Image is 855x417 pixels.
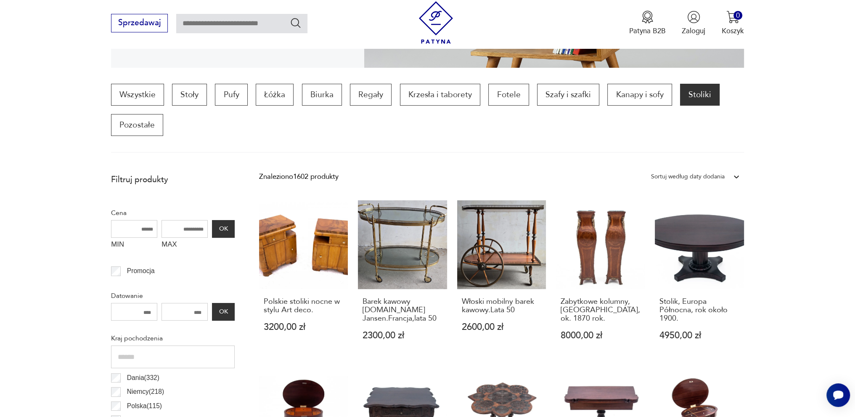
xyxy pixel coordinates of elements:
[826,383,850,407] iframe: Smartsupp widget button
[172,84,207,106] a: Stoły
[561,297,641,323] h3: Zabytkowe kolumny, [GEOGRAPHIC_DATA], ok. 1870 rok.
[682,26,705,36] p: Zaloguj
[457,200,546,360] a: Włoski mobilny barek kawowy.Lata 50Włoski mobilny barek kawowy.Lata 502600,00 zł
[682,11,705,36] button: Zaloguj
[111,20,168,27] a: Sprzedawaj
[629,11,666,36] a: Ikona medaluPatyna B2B
[259,171,339,182] div: Znaleziono 1602 produkty
[726,11,739,24] img: Ikona koszyka
[111,290,235,301] p: Datowanie
[722,26,744,36] p: Koszyk
[290,17,302,29] button: Szukaj
[561,331,641,340] p: 8000,00 zł
[641,11,654,24] img: Ikona medalu
[161,238,208,254] label: MAX
[461,297,541,315] h3: Włoski mobilny barek kawowy.Lata 50
[215,84,247,106] a: Pufy
[556,200,645,360] a: Zabytkowe kolumny, Francja, ok. 1870 rok.Zabytkowe kolumny, [GEOGRAPHIC_DATA], ok. 1870 rok.8000,...
[659,331,739,340] p: 4950,00 zł
[111,333,235,344] p: Kraj pochodzenia
[127,401,162,412] p: Polska ( 115 )
[111,238,157,254] label: MIN
[488,84,529,106] a: Fotele
[722,11,744,36] button: 0Koszyk
[629,26,666,36] p: Patyna B2B
[111,114,163,136] a: Pozostałe
[687,11,700,24] img: Ikonka użytkownika
[256,84,294,106] a: Łóżka
[111,14,168,32] button: Sprzedawaj
[350,84,392,106] a: Regały
[264,323,344,332] p: 3200,00 zł
[659,297,739,323] h3: Stolik, Europa Północna, rok około 1900.
[111,207,235,218] p: Cena
[212,220,235,238] button: OK
[651,171,725,182] div: Sortuj według daty dodania
[363,331,442,340] p: 2300,00 zł
[363,297,442,323] h3: Barek kawowy [DOMAIN_NAME] Jansen.Francja,lata 50
[259,200,348,360] a: Polskie stoliki nocne w stylu Art deco.Polskie stoliki nocne w stylu Art deco.3200,00 zł
[607,84,672,106] a: Kanapy i sofy
[212,303,235,321] button: OK
[537,84,599,106] a: Szafy i szafki
[302,84,342,106] a: Biurka
[264,297,344,315] h3: Polskie stoliki nocne w stylu Art deco.
[127,266,155,276] p: Promocja
[415,1,457,44] img: Patyna - sklep z meblami i dekoracjami vintage
[127,372,159,383] p: Dania ( 332 )
[111,174,235,185] p: Filtruj produkty
[461,323,541,332] p: 2600,00 zł
[629,11,666,36] button: Patyna B2B
[400,84,480,106] a: Krzesła i taborety
[655,200,744,360] a: Stolik, Europa Północna, rok około 1900.Stolik, Europa Północna, rok około 1900.4950,00 zł
[127,386,164,397] p: Niemcy ( 218 )
[111,84,164,106] a: Wszystkie
[680,84,720,106] a: Stoliki
[358,200,447,360] a: Barek kawowy proj.Maison Jansen.Francja,lata 50Barek kawowy [DOMAIN_NAME] Jansen.Francja,lata 502...
[733,11,742,20] div: 0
